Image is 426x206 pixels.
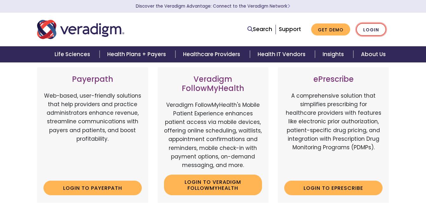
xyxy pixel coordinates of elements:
a: Support [279,25,301,33]
a: Get Demo [311,23,350,36]
img: Veradigm logo [37,19,124,40]
a: Login to Veradigm FollowMyHealth [164,175,262,195]
a: Life Sciences [47,46,100,62]
a: Discover the Veradigm Advantage: Connect to the Veradigm NetworkLearn More [136,3,290,9]
h3: Payerpath [43,75,142,84]
a: Search [247,25,272,34]
a: Health Plans + Payers [100,46,175,62]
h3: Veradigm FollowMyHealth [164,75,262,93]
a: Login to ePrescribe [284,181,383,195]
h3: ePrescribe [284,75,383,84]
span: Learn More [287,3,290,9]
a: About Us [353,46,393,62]
a: Login to Payerpath [43,181,142,195]
a: Insights [315,46,353,62]
a: Login [356,23,386,36]
p: A comprehensive solution that simplifies prescribing for healthcare providers with features like ... [284,92,383,176]
p: Veradigm FollowMyHealth's Mobile Patient Experience enhances patient access via mobile devices, o... [164,101,262,170]
a: Healthcare Providers [175,46,250,62]
p: Web-based, user-friendly solutions that help providers and practice administrators enhance revenu... [43,92,142,176]
a: Health IT Vendors [250,46,315,62]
